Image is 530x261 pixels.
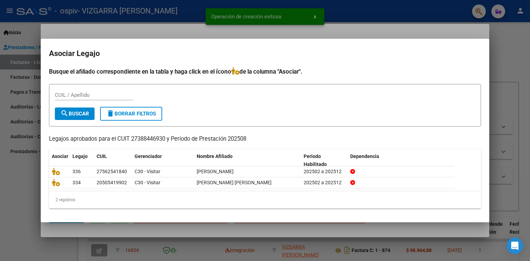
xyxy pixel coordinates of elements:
mat-icon: delete [106,109,115,118]
span: 334 [72,180,81,185]
span: ACOSTA LUCAS DARIO [197,180,272,185]
datatable-header-cell: Asociar [49,149,70,172]
div: 202502 a 202512 [304,168,345,176]
span: Nombre Afiliado [197,153,233,159]
mat-icon: search [60,109,69,118]
span: Legajo [72,153,88,159]
p: Legajos aprobados para el CUIT 27388446930 y Período de Prestación 202508 [49,135,481,143]
div: 27562541840 [97,168,127,176]
div: 202502 a 202512 [304,179,345,187]
button: Borrar Filtros [100,107,162,121]
datatable-header-cell: Dependencia [347,149,454,172]
span: Dependencia [350,153,379,159]
span: Gerenciador [135,153,162,159]
span: Asociar [52,153,68,159]
span: C30 - Visitar [135,180,160,185]
span: Buscar [60,111,89,117]
datatable-header-cell: Periodo Habilitado [301,149,347,172]
span: CUIL [97,153,107,159]
h2: Asociar Legajo [49,47,481,60]
span: Borrar Filtros [106,111,156,117]
div: Open Intercom Messenger [507,237,523,254]
datatable-header-cell: Gerenciador [132,149,194,172]
span: 336 [72,169,81,174]
h4: Busque el afiliado correspondiente en la tabla y haga click en el ícono de la columna "Asociar". [49,67,481,76]
span: MONTOYA VALENTINA [197,169,234,174]
span: C30 - Visitar [135,169,160,174]
div: 20505419902 [97,179,127,187]
button: Buscar [55,108,95,120]
datatable-header-cell: Nombre Afiliado [194,149,301,172]
datatable-header-cell: CUIL [94,149,132,172]
span: Periodo Habilitado [304,153,327,167]
datatable-header-cell: Legajo [70,149,94,172]
div: 2 registros [49,191,481,208]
